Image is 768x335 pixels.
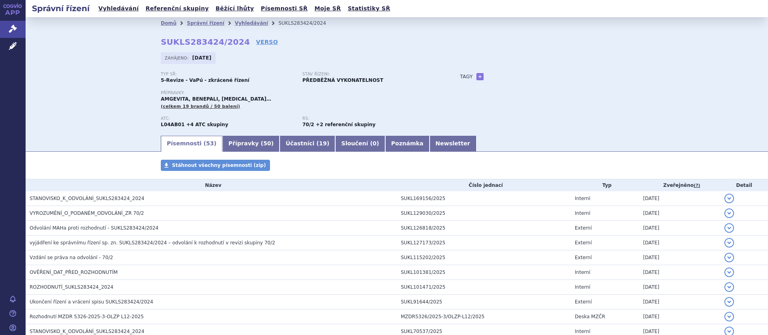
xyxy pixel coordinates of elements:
p: ATC: [161,116,294,121]
span: Externí [575,299,592,305]
a: Moje SŘ [312,3,343,14]
td: [DATE] [639,221,720,236]
span: 19 [319,140,326,147]
span: 50 [263,140,271,147]
td: [DATE] [639,236,720,250]
a: Účastníci (19) [280,136,335,152]
button: detail [724,223,734,233]
span: ROZHODNUTÍ_SUKLS283424_2024 [30,284,113,290]
span: Interní [575,329,590,334]
td: MZDR5326/2025-3/OLZP-L12/2025 [397,309,571,324]
span: OVĚŘENÍ_DAT_PŘED_ROZHODNUTÍM [30,270,118,275]
span: Interní [575,196,590,201]
td: SUKL101381/2025 [397,265,571,280]
th: Typ [571,179,639,191]
td: SUKL115202/2025 [397,250,571,265]
td: [DATE] [639,206,720,221]
strong: [DATE] [192,55,212,61]
p: Stav řízení: [302,72,436,77]
abbr: (?) [694,183,700,188]
td: [DATE] [639,191,720,206]
strong: PŘEDBĚŽNÁ VYKONATELNOST [302,77,383,83]
span: STANOVISKO_K_ODVOLÁNÍ_SUKLS283424_2024 [30,329,144,334]
p: RS: [302,116,436,121]
strong: imunosupresiva - biologická léčiva k terapii revmatických, kožních nebo střevních onemocnění, par... [302,122,314,127]
span: Interní [575,210,590,216]
strong: ETANERCEPT [161,122,184,127]
th: Číslo jednací [397,179,571,191]
td: [DATE] [639,309,720,324]
td: [DATE] [639,280,720,295]
a: Poznámka [385,136,430,152]
h3: Tagy [460,72,473,81]
a: Domů [161,20,176,26]
span: Zahájeno: [165,55,190,61]
th: Zveřejněno [639,179,720,191]
td: SUKL169156/2025 [397,191,571,206]
span: (celkem 19 brandů / 50 balení) [161,104,240,109]
span: Odvolání MAHa proti rozhodnutí - SUKLS283424/2024 [30,225,158,231]
th: Detail [720,179,768,191]
td: SUKL127173/2025 [397,236,571,250]
strong: +4 ATC skupiny [186,122,228,127]
li: SUKLS283424/2024 [278,17,336,29]
td: SUKL129030/2025 [397,206,571,221]
th: Název [26,179,397,191]
span: vyjádření ke správnímu řízení sp. zn. SUKLS283424/2024 – odvolání k rozhodnutí v revizi skupiny 70/2 [30,240,275,246]
button: detail [724,194,734,203]
strong: 5-Revize - VaPú - zkrácené řízení [161,77,249,83]
span: Deska MZČR [575,314,605,319]
span: Vzdání se práva na odvolání - 70/2 [30,255,113,260]
a: Newsletter [430,136,476,152]
a: Běžící lhůty [213,3,256,14]
span: 53 [206,140,214,147]
strong: +2 referenční skupiny [316,122,376,127]
span: Externí [575,255,592,260]
a: Přípravky (50) [222,136,280,152]
a: Vyhledávání [96,3,141,14]
span: Interní [575,284,590,290]
td: [DATE] [639,250,720,265]
span: Externí [575,240,592,246]
a: Písemnosti SŘ [258,3,310,14]
a: Stáhnout všechny písemnosti (zip) [161,160,270,171]
a: + [476,73,484,80]
td: SUKL101471/2025 [397,280,571,295]
span: 0 [373,140,377,147]
a: Vyhledávání [235,20,268,26]
span: AMGEVITA, BENEPALI, [MEDICAL_DATA]… [161,96,271,102]
strong: SUKLS283424/2024 [161,37,250,47]
span: VYROZUMĚNÍ_O_PODANÉM_ODVOLÁNÍ_ZR 70/2 [30,210,144,216]
td: [DATE] [639,265,720,280]
td: [DATE] [639,295,720,309]
span: STANOVISKO_K_ODVOLÁNÍ_SUKLS283424_2024 [30,196,144,201]
span: Rozhodnutí MZDR 5326-2025-3-OLZP L12-2025 [30,314,144,319]
span: Interní [575,270,590,275]
a: Správní řízení [187,20,224,26]
span: Externí [575,225,592,231]
a: Referenční skupiny [143,3,211,14]
span: Stáhnout všechny písemnosti (zip) [172,163,266,168]
p: Přípravky: [161,91,444,95]
td: SUKL126818/2025 [397,221,571,236]
button: detail [724,282,734,292]
span: Ukončení řízení a vrácení spisu SUKLS283424/2024 [30,299,153,305]
a: Sloučení (0) [335,136,385,152]
button: detail [724,268,734,277]
a: Písemnosti (53) [161,136,222,152]
button: detail [724,297,734,307]
button: detail [724,312,734,321]
h2: Správní řízení [26,3,96,14]
a: Statistiky SŘ [345,3,392,14]
button: detail [724,208,734,218]
p: Typ SŘ: [161,72,294,77]
td: SUKL91644/2025 [397,295,571,309]
button: detail [724,253,734,262]
button: detail [724,238,734,248]
a: VERSO [256,38,278,46]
